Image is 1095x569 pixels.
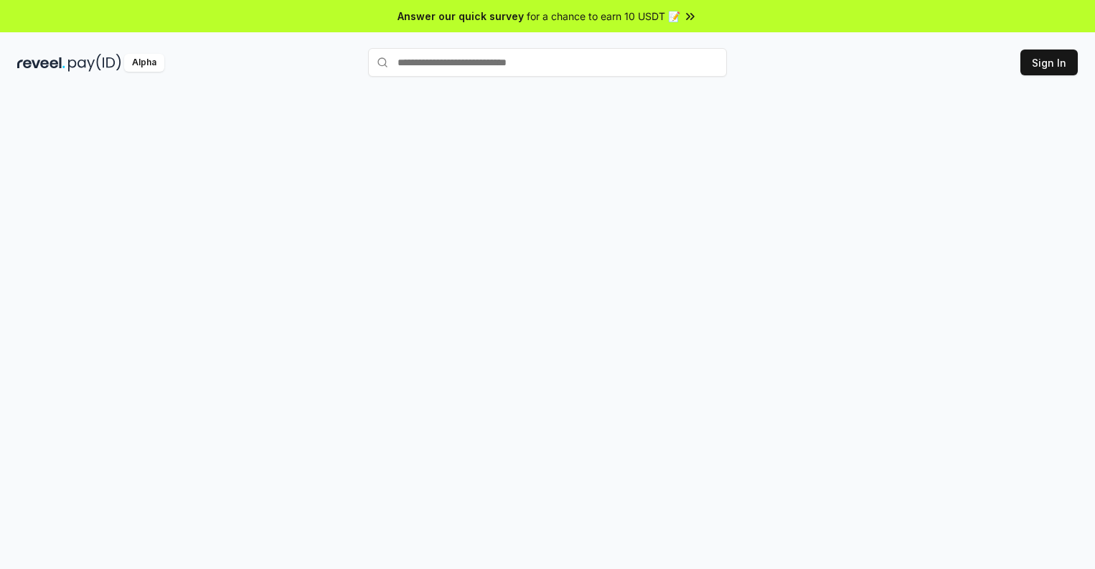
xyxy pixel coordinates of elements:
[68,54,121,72] img: pay_id
[17,54,65,72] img: reveel_dark
[124,54,164,72] div: Alpha
[527,9,680,24] span: for a chance to earn 10 USDT 📝
[398,9,524,24] span: Answer our quick survey
[1020,50,1078,75] button: Sign In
